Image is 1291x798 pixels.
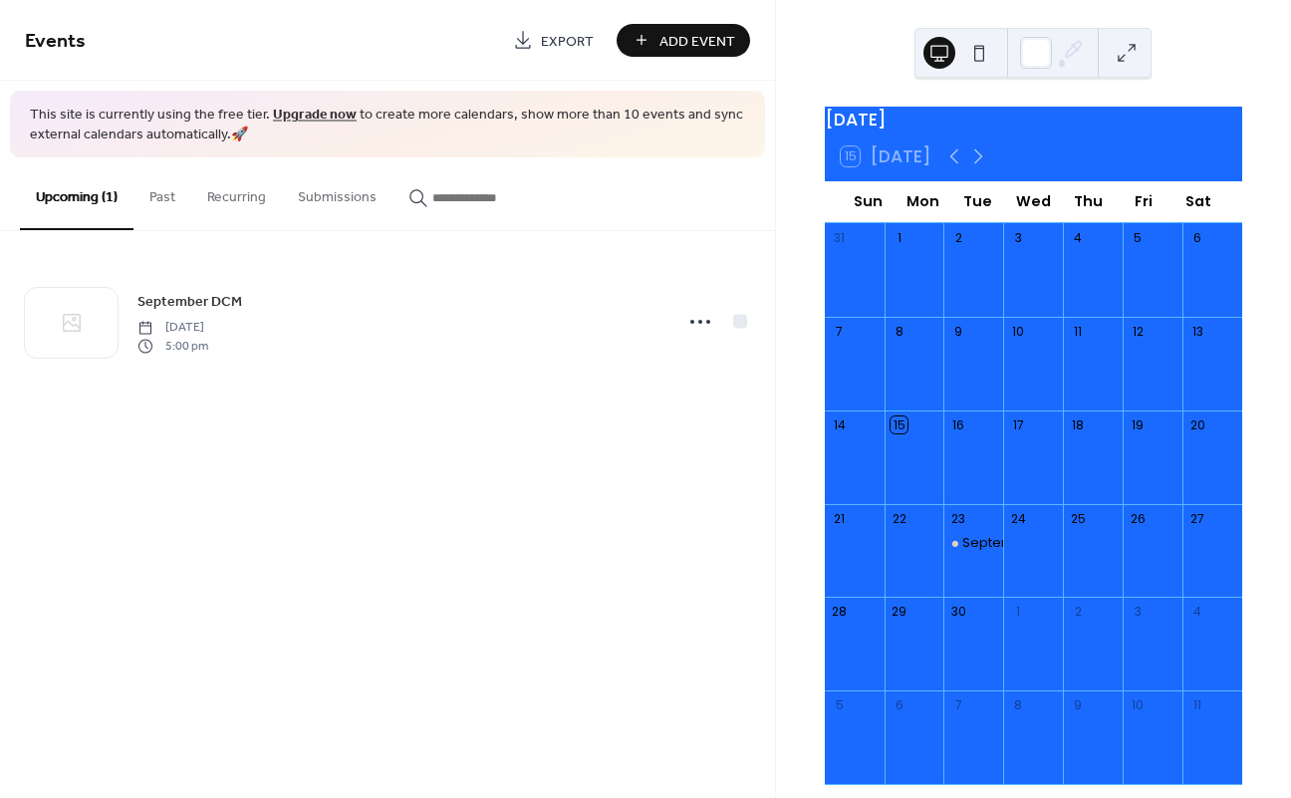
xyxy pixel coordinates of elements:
[1130,510,1147,527] div: 26
[950,416,967,433] div: 16
[1130,416,1147,433] div: 19
[1116,181,1170,222] div: Fri
[1070,229,1087,246] div: 4
[1189,229,1206,246] div: 6
[1130,604,1147,621] div: 3
[1189,416,1206,433] div: 20
[1070,323,1087,340] div: 11
[133,157,191,228] button: Past
[137,290,242,313] a: September DCM
[137,337,208,355] span: 5:00 pm
[891,697,907,714] div: 6
[273,102,357,129] a: Upgrade now
[1010,604,1027,621] div: 1
[25,22,86,61] span: Events
[950,229,967,246] div: 2
[1189,323,1206,340] div: 13
[30,106,745,144] span: This site is currently using the free tier. to create more calendars, show more than 10 events an...
[831,604,848,621] div: 28
[1070,510,1087,527] div: 25
[1010,229,1027,246] div: 3
[1070,604,1087,621] div: 2
[896,181,950,222] div: Mon
[891,604,907,621] div: 29
[1130,697,1147,714] div: 10
[1010,510,1027,527] div: 24
[282,157,392,228] button: Submissions
[1010,323,1027,340] div: 10
[1061,181,1116,222] div: Thu
[841,181,896,222] div: Sun
[1189,604,1206,621] div: 4
[950,510,967,527] div: 23
[962,534,1072,552] div: September DCM
[137,319,208,337] span: [DATE]
[950,604,967,621] div: 30
[1189,697,1206,714] div: 11
[1189,510,1206,527] div: 27
[943,534,1003,552] div: September DCM
[891,323,907,340] div: 8
[891,510,907,527] div: 22
[20,157,133,230] button: Upcoming (1)
[891,229,907,246] div: 1
[137,292,242,313] span: September DCM
[831,697,848,714] div: 5
[950,181,1005,222] div: Tue
[950,697,967,714] div: 7
[1070,697,1087,714] div: 9
[831,229,848,246] div: 31
[541,31,594,52] span: Export
[659,31,735,52] span: Add Event
[1010,697,1027,714] div: 8
[825,107,1242,133] div: [DATE]
[891,416,907,433] div: 15
[950,323,967,340] div: 9
[1171,181,1226,222] div: Sat
[1130,323,1147,340] div: 12
[831,510,848,527] div: 21
[1010,416,1027,433] div: 17
[1130,229,1147,246] div: 5
[617,24,750,57] button: Add Event
[1070,416,1087,433] div: 18
[191,157,282,228] button: Recurring
[498,24,609,57] a: Export
[831,416,848,433] div: 14
[1006,181,1061,222] div: Wed
[831,323,848,340] div: 7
